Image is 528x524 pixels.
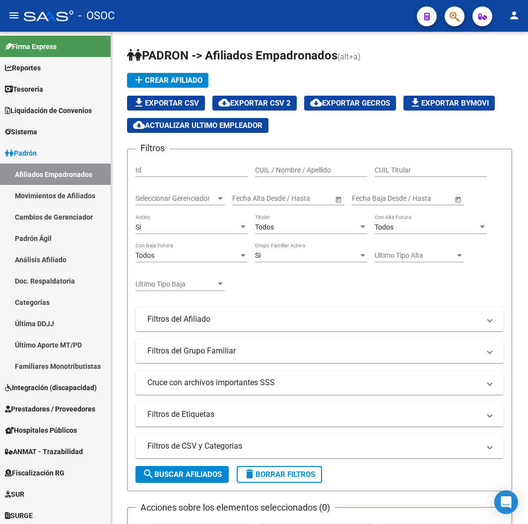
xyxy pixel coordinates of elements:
[127,96,205,111] button: Exportar CSV
[232,194,263,203] input: Start date
[5,148,37,159] span: Padrón
[375,251,455,260] span: Ultimo Tipo Alta
[8,9,20,21] mat-icon: menu
[135,223,141,231] span: Si
[135,434,504,458] mat-expansion-panel-header: Filtros de CSV y Categorias
[133,74,145,86] mat-icon: add
[78,5,115,27] span: - OSOC
[127,73,208,88] button: Crear Afiliado
[453,194,463,204] button: Open calendar
[310,97,322,109] mat-icon: cloud_download
[218,97,230,109] mat-icon: cloud_download
[337,52,361,61] span: (alt+a)
[135,403,504,426] mat-expansion-panel-header: Filtros de Etiquetas
[391,194,440,203] input: End date
[5,404,95,414] span: Prestadores / Proveedores
[5,425,77,436] span: Hospitales Públicos
[135,251,154,259] span: Todos
[135,466,229,483] button: Buscar Afiliados
[244,470,315,479] span: Borrar Filtros
[135,339,504,363] mat-expansion-panel-header: Filtros del Grupo Familiar
[218,99,291,108] span: Exportar CSV 2
[333,194,343,204] button: Open calendar
[409,97,421,109] mat-icon: file_download
[5,467,65,478] span: Fiscalización RG
[409,99,489,108] span: Exportar Bymovi
[403,96,495,111] button: Exportar Bymovi
[133,97,145,109] mat-icon: file_download
[310,99,390,108] span: Exportar GECROS
[255,223,274,231] span: Todos
[304,96,396,111] button: Exportar GECROS
[5,62,41,73] span: Reportes
[127,118,268,133] button: Actualizar ultimo Empleador
[135,501,335,515] h3: Acciones sobre los elementos seleccionados (0)
[5,105,92,116] span: Liquidación de Convenios
[135,371,504,395] mat-expansion-panel-header: Cruce con archivos importantes SSS
[135,141,170,155] h3: Filtros
[508,9,520,21] mat-icon: person
[147,314,480,325] mat-panel-title: Filtros del Afiliado
[5,84,43,95] span: Tesorería
[212,96,297,111] button: Exportar CSV 2
[352,194,383,203] input: Start date
[142,470,222,479] span: Buscar Afiliados
[133,76,202,85] span: Crear Afiliado
[271,194,320,203] input: End date
[133,119,145,131] mat-icon: cloud_download
[244,468,256,480] mat-icon: delete
[127,49,337,62] span: PADRON -> Afiliados Empadronados
[147,346,480,356] mat-panel-title: Filtros del Grupo Familiar
[375,223,394,231] span: Todos
[133,99,199,108] span: Exportar CSV
[5,41,57,52] span: Firma Express
[5,126,37,137] span: Sistema
[255,251,261,259] span: Si
[5,382,97,393] span: Integración (discapacidad)
[147,441,480,452] mat-panel-title: Filtros de CSV y Categorias
[494,490,518,514] div: Open Intercom Messenger
[147,377,480,388] mat-panel-title: Cruce con archivos importantes SSS
[5,510,33,521] span: SURGE
[5,489,24,500] span: SUR
[133,121,263,130] span: Actualizar ultimo Empleador
[142,468,154,480] mat-icon: search
[237,466,322,483] button: Borrar Filtros
[135,280,216,289] span: Ultimo Tipo Baja
[135,307,504,331] mat-expansion-panel-header: Filtros del Afiliado
[135,194,216,203] span: Seleccionar Gerenciador
[5,446,83,457] span: ANMAT - Trazabilidad
[147,409,480,420] mat-panel-title: Filtros de Etiquetas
